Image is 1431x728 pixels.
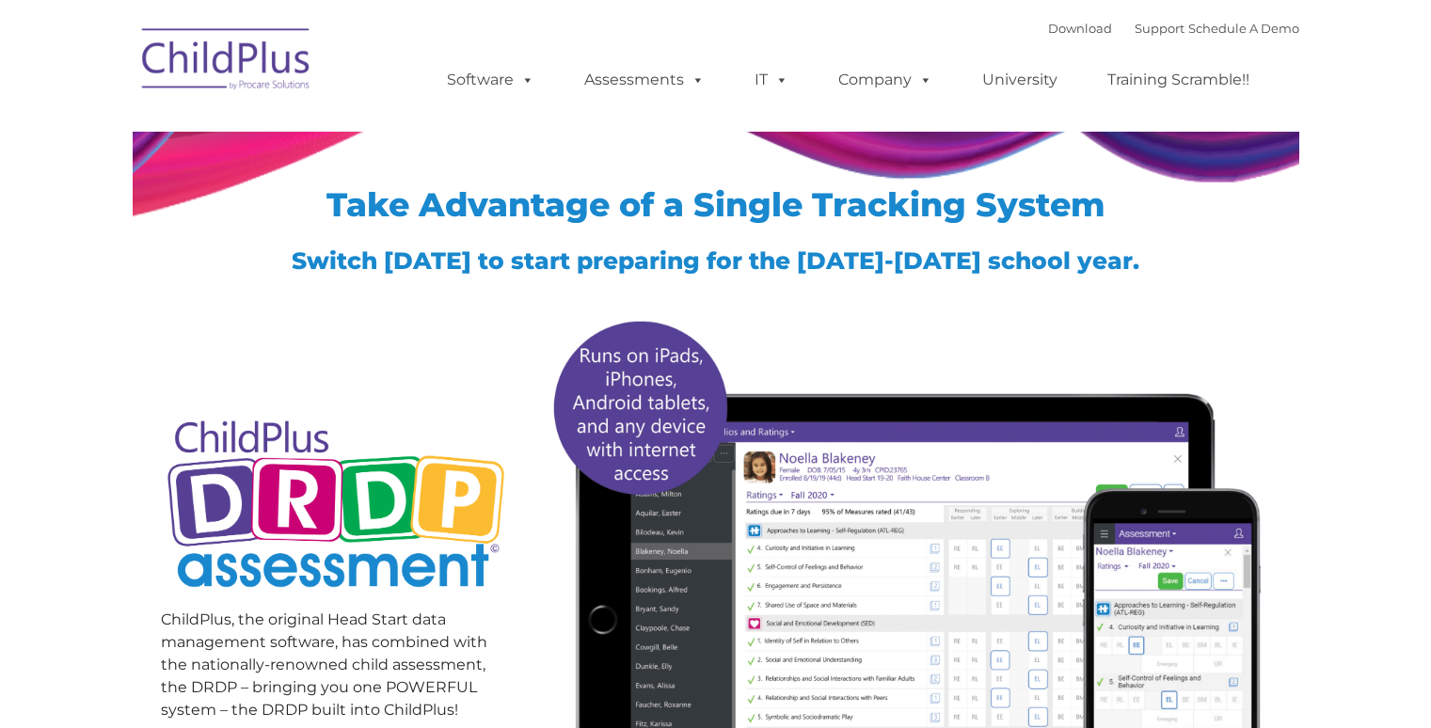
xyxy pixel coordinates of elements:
a: Support [1135,21,1185,36]
a: IT [736,61,807,99]
a: Software [428,61,553,99]
a: Assessments [565,61,723,99]
img: ChildPlus by Procare Solutions [133,15,321,109]
a: Schedule A Demo [1188,21,1299,36]
span: Take Advantage of a Single Tracking System [326,184,1105,225]
a: University [963,61,1076,99]
a: Company [819,61,951,99]
span: ChildPlus, the original Head Start data management software, has combined with the nationally-ren... [161,610,487,719]
a: Download [1048,21,1112,36]
span: Switch [DATE] to start preparing for the [DATE]-[DATE] school year. [292,246,1139,275]
a: Training Scramble!! [1089,61,1268,99]
font: | [1048,21,1299,36]
img: Copyright - DRDP Logo [161,400,512,613]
